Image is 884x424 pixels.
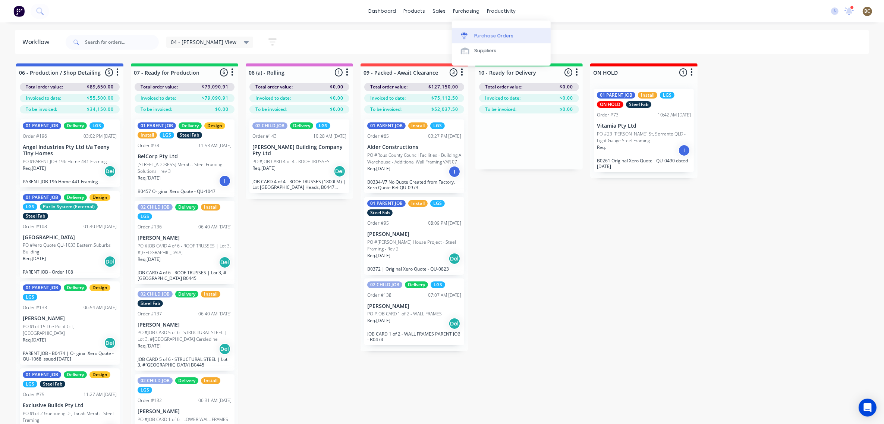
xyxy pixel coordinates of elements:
[367,144,461,150] p: Alder Constructions
[138,397,162,404] div: Order #132
[104,337,116,349] div: Del
[367,252,390,259] p: Req. [DATE]
[367,200,406,207] div: 01 PARENT JOB
[138,224,162,230] div: Order #136
[408,200,428,207] div: Install
[429,6,449,17] div: sales
[219,175,231,187] div: I
[22,38,53,47] div: Workflow
[428,133,461,140] div: 03:27 PM [DATE]
[138,270,232,281] p: JOB CARD 4 of 6 - ROOF TRUSSES | Lot 3, #[GEOGRAPHIC_DATA] B0445
[138,161,232,175] p: [STREET_ADDRESS] Merah - Steel Framing Solutions - rev 3
[85,35,159,50] input: Search for orders...
[452,43,551,58] a: Suppliers
[84,223,117,230] div: 01:40 PM [DATE]
[23,391,44,398] div: Order #75
[40,381,65,387] div: Steel Fab
[135,288,235,371] div: 02 CHILD JOBDeliveryInstallSteel FabOrder #13706:40 AM [DATE][PERSON_NAME]PO #JOB CARD 5 of 6 - S...
[23,179,117,184] p: PARENT JOB 196 Home 441 Framing
[638,92,657,99] div: Install
[23,269,117,275] p: PARENT JOB - Order 108
[452,28,551,43] a: Purchase Orders
[23,402,117,409] p: Exclusive Builds Pty Ltd
[64,194,87,201] div: Delivery
[198,224,232,230] div: 06:40 AM [DATE]
[175,291,198,297] div: Delivery
[405,281,428,288] div: Delivery
[316,122,330,129] div: LGS
[367,281,402,288] div: 02 CHILD JOB
[138,204,173,211] div: 02 CHILD JOB
[364,197,464,275] div: 01 PARENT JOBInstallLGSSteel FabOrder #9508:09 PM [DATE][PERSON_NAME]PO #[PERSON_NAME] House Proj...
[23,223,47,230] div: Order #108
[255,95,291,102] span: Invoiced to date:
[428,84,458,90] span: $127,150.00
[198,397,232,404] div: 06:31 AM [DATE]
[865,8,871,15] span: BC
[23,294,37,300] div: LGS
[428,292,461,299] div: 07:07 AM [DATE]
[13,6,25,17] img: Factory
[252,158,330,165] p: PO #JOB CARD 4 of 4 - ROOF TRUSSES
[370,106,402,113] span: To be invoiced:
[23,337,46,343] p: Req. [DATE]
[89,194,110,201] div: Design
[177,132,202,138] div: Steel Fab
[330,84,343,90] span: $0.00
[597,101,623,108] div: ON HOLD
[64,371,87,378] div: Delivery
[560,84,573,90] span: $0.00
[84,391,117,398] div: 11:27 AM [DATE]
[449,253,460,265] div: Del
[138,311,162,317] div: Order #137
[23,284,61,291] div: 01 PARENT JOB
[23,213,48,219] div: Steel Fab
[87,84,114,90] span: $89,650.00
[23,234,117,241] p: [GEOGRAPHIC_DATA]
[400,6,429,17] div: products
[179,122,202,129] div: Delivery
[367,331,461,342] p: JOB CARD 1 of 2 - WALL FRAMES PARENT JOB - B0474
[23,122,61,129] div: 01 PARENT JOB
[485,84,522,90] span: Total order value:
[252,179,346,190] p: JOB CARD 4 of 4 - ROOF TRUSSES (1800LM) | Lot [GEOGRAPHIC_DATA] Heads, B0447 Original Xero Quote ...
[626,101,651,108] div: Steel Fab
[367,303,461,309] p: [PERSON_NAME]
[141,106,172,113] span: To be invoiced:
[23,350,117,362] p: PARENT JOB - B0474 | Original Xero Quote - QU-1068 issued [DATE]
[23,255,46,262] p: Req. [DATE]
[202,95,229,102] span: $79,090.91
[201,377,220,384] div: Install
[367,311,442,317] p: PO #JOB CARD 1 of 2 - WALL FRAMES
[430,122,445,129] div: LGS
[597,131,691,144] p: PO #23 [PERSON_NAME] St, Serrento QLD - Light Gauge Steel Framing
[23,304,47,311] div: Order #133
[135,201,235,284] div: 02 CHILD JOBDeliveryInstallLGSOrder #13606:40 AM [DATE][PERSON_NAME]PO #JOB CARD 4 of 6 - ROOF TR...
[160,132,174,138] div: LGS
[138,356,232,368] p: JOB CARD 5 of 6 - STRUCTURAL STEEL | Lot 3, #[GEOGRAPHIC_DATA] B0445
[138,256,161,263] p: Req. [DATE]
[367,231,461,237] p: [PERSON_NAME]
[138,322,232,328] p: [PERSON_NAME]
[449,6,483,17] div: purchasing
[64,122,87,129] div: Delivery
[135,119,235,197] div: 01 PARENT JOBDeliveryDesignInstallLGSSteel FabOrder #7811:53 AM [DATE]BelCorp Pty Ltd[STREET_ADDR...
[20,191,120,278] div: 01 PARENT JOBDeliveryDesignLGSPurlin System (External)Steel FabOrder #10801:40 PM [DATE][GEOGRAPH...
[334,165,346,177] div: Del
[23,194,61,201] div: 01 PARENT JOB
[23,203,37,210] div: LGS
[474,32,514,39] div: Purchase Orders
[474,47,497,54] div: Suppliers
[560,106,573,113] span: $0.00
[219,343,231,355] div: Del
[597,112,619,118] div: Order #73
[138,122,176,129] div: 01 PARENT JOB
[87,106,114,113] span: $34,150.00
[204,122,225,129] div: Design
[23,158,107,165] p: PO #PARENT JOB 196 Home 441 Framing
[252,165,276,172] p: Req. [DATE]
[330,106,343,113] span: $0.00
[367,220,389,227] div: Order #95
[430,200,445,207] div: LGS
[138,132,157,138] div: Install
